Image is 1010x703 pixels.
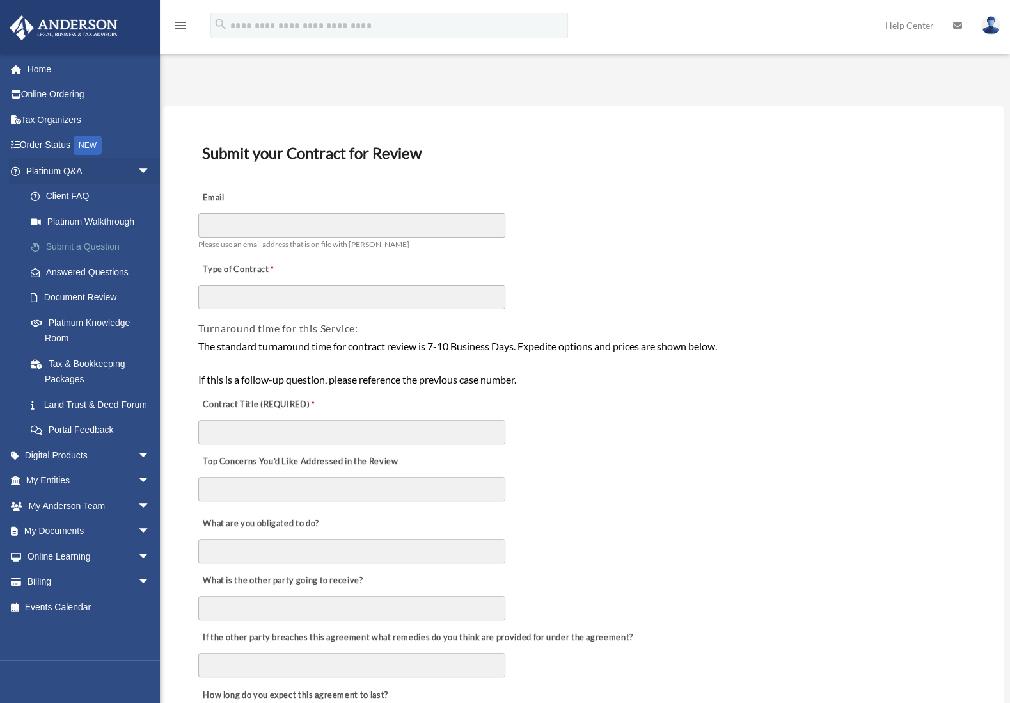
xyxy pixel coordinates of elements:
[9,56,170,82] a: Home
[9,519,170,544] a: My Documentsarrow_drop_down
[198,338,969,387] div: The standard turnaround time for contract review is 7-10 Business Days. Expedite options and pric...
[138,158,163,184] span: arrow_drop_down
[9,594,170,620] a: Events Calendar
[18,351,170,392] a: Tax & Bookkeeping Packages
[138,544,163,570] span: arrow_drop_down
[9,493,170,519] a: My Anderson Teamarrow_drop_down
[18,310,170,351] a: Platinum Knowledge Room
[9,569,170,595] a: Billingarrow_drop_down
[9,544,170,569] a: Online Learningarrow_drop_down
[198,322,358,334] span: Turnaround time for this Service:
[138,493,163,519] span: arrow_drop_down
[18,234,170,260] a: Submit a Question
[198,261,326,279] label: Type of Contract
[18,259,170,285] a: Answered Questions
[138,569,163,595] span: arrow_drop_down
[198,453,402,471] label: Top Concerns You’d Like Addressed in the Review
[981,16,1000,35] img: User Pic
[18,392,170,417] a: Land Trust & Deed Forum
[138,468,163,494] span: arrow_drop_down
[9,158,170,184] a: Platinum Q&Aarrow_drop_down
[173,18,188,33] i: menu
[9,133,170,159] a: Order StatusNEW
[9,468,170,494] a: My Entitiesarrow_drop_down
[198,189,326,207] label: Email
[9,442,170,468] a: Digital Productsarrow_drop_down
[138,442,163,469] span: arrow_drop_down
[173,22,188,33] a: menu
[9,82,170,108] a: Online Ordering
[198,629,636,647] label: If the other party breaches this agreement what remedies do you think are provided for under the ...
[18,285,163,311] a: Document Review
[198,572,367,590] label: What is the other party going to receive?
[18,184,170,209] a: Client FAQ
[198,396,326,414] label: Contract Title (REQUIRED)
[18,209,170,234] a: Platinum Walkthrough
[9,107,170,133] a: Tax Organizers
[6,15,122,40] img: Anderson Advisors Platinum Portal
[197,140,970,166] h3: Submit your Contract for Review
[198,239,409,249] span: Please use an email address that is on file with [PERSON_NAME]
[18,417,170,443] a: Portal Feedback
[138,519,163,545] span: arrow_drop_down
[214,17,228,31] i: search
[74,136,102,155] div: NEW
[198,515,326,533] label: What are you obligated to do?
